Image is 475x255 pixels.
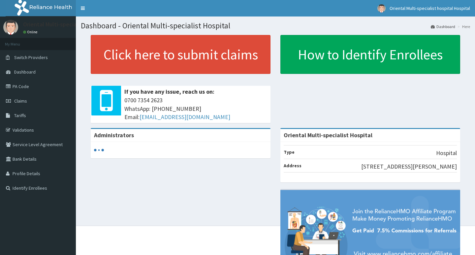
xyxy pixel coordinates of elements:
strong: Oriental Multi-specialist Hospital [284,131,372,139]
a: [EMAIL_ADDRESS][DOMAIN_NAME] [140,113,230,121]
b: If you have any issue, reach us on: [124,88,214,95]
b: Administrators [94,131,134,139]
p: Oriental Multi-specialist hospital Hospital [23,21,130,27]
span: Tariffs [14,112,26,118]
a: How to Identify Enrollees [280,35,460,74]
img: User Image [3,20,18,35]
span: 0700 7354 2623 WhatsApp: [PHONE_NUMBER] Email: [124,96,267,121]
img: User Image [377,4,386,13]
h1: Dashboard - Oriental Multi-specialist Hospital [81,21,470,30]
svg: audio-loading [94,145,104,155]
span: Dashboard [14,69,36,75]
a: Click here to submit claims [91,35,270,74]
li: Here [456,24,470,29]
b: Type [284,149,295,155]
p: [STREET_ADDRESS][PERSON_NAME] [361,162,457,171]
b: Address [284,163,301,169]
p: Hospital [436,149,457,157]
a: Online [23,30,39,34]
span: Oriental Multi-specialist hospital Hospital [390,5,470,11]
span: Claims [14,98,27,104]
a: Dashboard [431,24,455,29]
span: Switch Providers [14,54,48,60]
